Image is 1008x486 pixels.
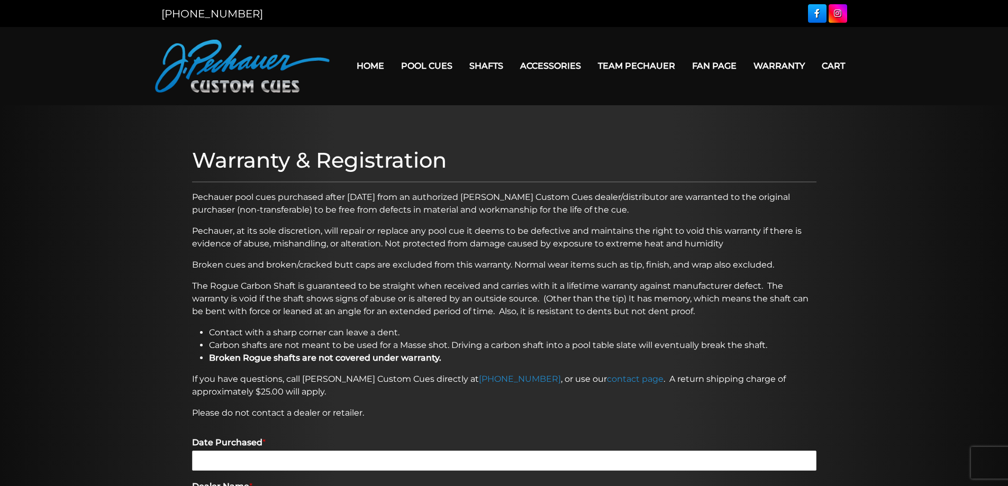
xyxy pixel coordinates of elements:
[192,437,816,448] label: Date Purchased
[192,259,816,271] p: Broken cues and broken/cracked butt caps are excluded from this warranty. Normal wear items such ...
[684,52,745,79] a: Fan Page
[192,225,816,250] p: Pechauer, at its sole discretion, will repair or replace any pool cue it deems to be defective an...
[192,191,816,216] p: Pechauer pool cues purchased after [DATE] from an authorized [PERSON_NAME] Custom Cues dealer/dis...
[512,52,589,79] a: Accessories
[393,52,461,79] a: Pool Cues
[461,52,512,79] a: Shafts
[348,52,393,79] a: Home
[209,326,816,339] li: Contact with a sharp corner can leave a dent.
[607,374,664,384] a: contact page
[745,52,813,79] a: Warranty
[589,52,684,79] a: Team Pechauer
[155,40,330,93] img: Pechauer Custom Cues
[479,374,561,384] a: [PHONE_NUMBER]
[192,148,816,173] h1: Warranty & Registration
[192,373,816,398] p: If you have questions, call [PERSON_NAME] Custom Cues directly at , or use our . A return shippin...
[209,353,441,363] strong: Broken Rogue shafts are not covered under warranty.
[161,7,263,20] a: [PHONE_NUMBER]
[209,339,816,352] li: Carbon shafts are not meant to be used for a Masse shot. Driving a carbon shaft into a pool table...
[192,407,816,419] p: Please do not contact a dealer or retailer.
[813,52,853,79] a: Cart
[192,280,816,318] p: The Rogue Carbon Shaft is guaranteed to be straight when received and carries with it a lifetime ...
